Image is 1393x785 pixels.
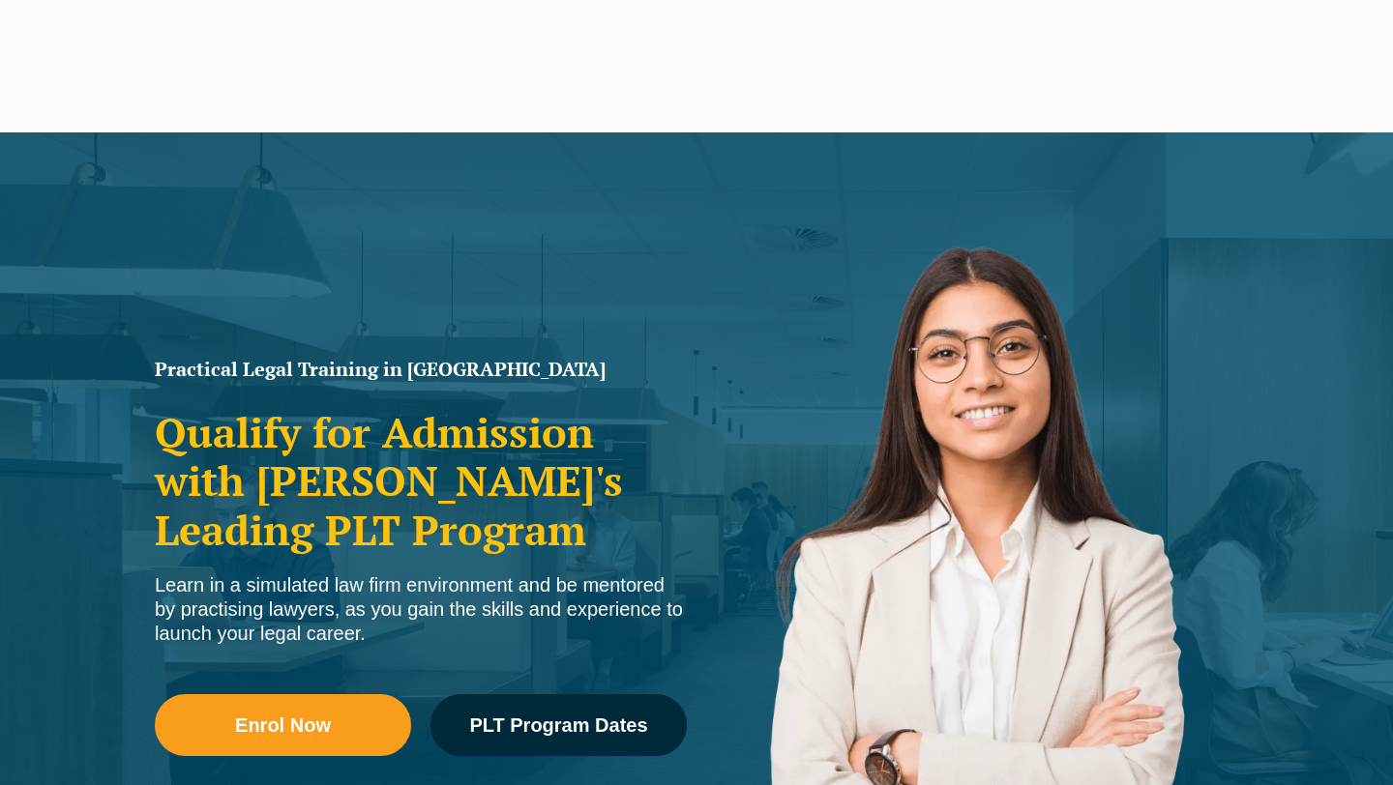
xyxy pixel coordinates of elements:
[430,694,687,756] a: PLT Program Dates
[155,694,411,756] a: Enrol Now
[235,715,331,735] span: Enrol Now
[155,408,687,554] h2: Qualify for Admission with [PERSON_NAME]'s Leading PLT Program
[469,715,647,735] span: PLT Program Dates
[155,360,687,379] h1: Practical Legal Training in [GEOGRAPHIC_DATA]
[155,573,687,646] div: Learn in a simulated law firm environment and be mentored by practising lawyers, as you gain the ...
